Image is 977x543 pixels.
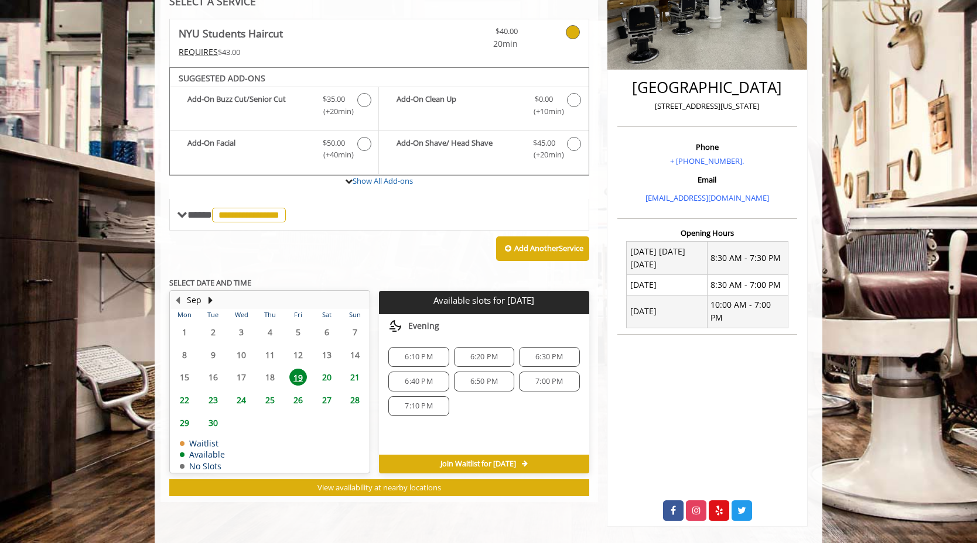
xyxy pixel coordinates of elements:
[440,459,516,469] span: Join Waitlist for [DATE]
[620,176,794,184] h3: Email
[170,411,199,434] td: Select day29
[388,372,449,391] div: 6:40 PM
[176,137,373,164] label: Add-On Facial
[620,79,794,96] h2: [GEOGRAPHIC_DATA]
[617,229,797,237] h3: Opening Hours
[284,389,312,411] td: Select day26
[645,193,769,203] a: [EMAIL_ADDRESS][DOMAIN_NAME]
[535,352,563,362] span: 6:30 PM
[317,149,351,161] span: (+40min )
[620,143,794,151] h3: Phone
[187,93,311,118] b: Add-On Buzz Cut/Senior Cut
[317,105,351,118] span: (+20min )
[204,414,222,431] span: 30
[176,391,193,408] span: 22
[173,294,182,307] button: Previous Month
[169,67,589,176] div: NYU Students Haircut Add-onS
[289,369,307,386] span: 19
[627,275,708,295] td: [DATE]
[397,137,521,161] b: Add-On Shave/ Head Shave
[535,93,553,105] span: $0.00
[408,321,439,331] span: Evening
[199,411,227,434] td: Select day30
[627,242,708,275] td: [DATE] [DATE] [DATE]
[227,389,255,411] td: Select day24
[449,37,518,50] span: 20min
[176,93,373,121] label: Add-On Buzz Cut/Senior Cut
[470,377,498,386] span: 6:50 PM
[289,391,307,408] span: 26
[449,19,518,50] a: $40.00
[180,450,225,459] td: Available
[397,93,521,118] b: Add-On Clean Up
[312,309,340,321] th: Sat
[317,482,441,493] span: View availability at nearby locations
[284,366,312,389] td: Select day19
[169,277,251,288] b: SELECT DATE AND TIME
[199,389,227,411] td: Select day23
[187,294,201,307] button: Sep
[385,93,582,121] label: Add-On Clean Up
[533,137,555,149] span: $45.00
[187,137,311,161] b: Add-On Facial
[255,389,283,411] td: Select day25
[233,391,250,408] span: 24
[318,369,336,386] span: 20
[341,389,370,411] td: Select day28
[170,309,199,321] th: Mon
[514,243,583,253] b: Add Another Service
[707,275,788,295] td: 8:30 AM - 7:00 PM
[180,462,225,470] td: No Slots
[341,309,370,321] th: Sun
[405,377,432,386] span: 6:40 PM
[470,352,498,362] span: 6:20 PM
[206,294,215,307] button: Next Month
[179,46,218,57] span: This service needs some Advance to be paid before we block your appointment
[204,391,222,408] span: 23
[405,401,432,411] span: 7:10 PM
[169,479,589,496] button: View availability at nearby locations
[284,309,312,321] th: Fri
[388,396,449,416] div: 7:10 PM
[388,319,402,333] img: evening slots
[670,156,744,166] a: + [PHONE_NUMBER].
[179,73,265,84] b: SUGGESTED ADD-ONS
[170,389,199,411] td: Select day22
[535,377,563,386] span: 7:00 PM
[180,439,225,448] td: Waitlist
[353,176,413,186] a: Show All Add-ons
[454,347,514,367] div: 6:20 PM
[176,414,193,431] span: 29
[179,46,414,59] div: $43.00
[384,295,584,305] p: Available slots for [DATE]
[341,366,370,389] td: Select day21
[496,236,589,261] button: Add AnotherService
[346,391,364,408] span: 28
[707,242,788,275] td: 8:30 AM - 7:30 PM
[255,309,283,321] th: Thu
[323,93,345,105] span: $35.00
[707,295,788,328] td: 10:00 AM - 7:00 PM
[318,391,336,408] span: 27
[527,149,561,161] span: (+20min )
[199,309,227,321] th: Tue
[179,25,283,42] b: NYU Students Haircut
[519,372,579,391] div: 7:00 PM
[227,309,255,321] th: Wed
[312,389,340,411] td: Select day27
[261,391,279,408] span: 25
[627,295,708,328] td: [DATE]
[405,352,432,362] span: 6:10 PM
[312,366,340,389] td: Select day20
[385,137,582,164] label: Add-On Shave/ Head Shave
[620,100,794,112] p: [STREET_ADDRESS][US_STATE]
[323,137,345,149] span: $50.00
[454,372,514,391] div: 6:50 PM
[527,105,561,118] span: (+10min )
[346,369,364,386] span: 21
[519,347,579,367] div: 6:30 PM
[388,347,449,367] div: 6:10 PM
